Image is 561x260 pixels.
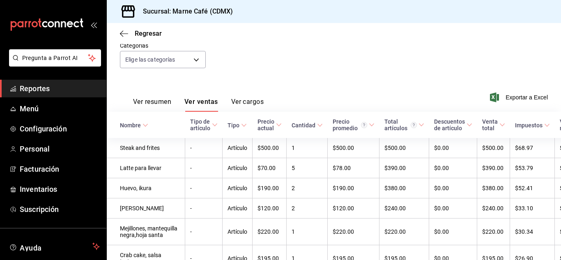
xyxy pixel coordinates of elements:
[185,219,223,245] td: -
[185,138,223,158] td: -
[258,118,282,131] span: Precio actual
[384,118,417,131] div: Total artículos
[107,138,185,158] td: Steak and frites
[292,122,315,129] div: Cantidad
[125,55,175,64] span: Elige las categorías
[477,178,510,198] td: $380.00
[429,219,477,245] td: $0.00
[120,122,148,129] span: Nombre
[20,103,100,114] span: Menú
[120,30,162,37] button: Regresar
[361,122,367,128] svg: Precio promedio = Total artículos / cantidad
[328,219,379,245] td: $220.00
[228,122,239,129] div: Tipo
[429,138,477,158] td: $0.00
[20,83,100,94] span: Reportes
[20,123,100,134] span: Configuración
[20,163,100,175] span: Facturación
[477,138,510,158] td: $500.00
[379,138,429,158] td: $500.00
[223,198,253,219] td: Artículo
[228,122,247,129] span: Tipo
[434,118,472,131] span: Descuentos de artículo
[510,178,555,198] td: $52.41
[287,219,328,245] td: 1
[510,138,555,158] td: $68.97
[287,198,328,219] td: 2
[20,204,100,215] span: Suscripción
[411,122,417,128] svg: El total artículos considera cambios de precios en los artículos así como costos adicionales por ...
[328,198,379,219] td: $120.00
[379,219,429,245] td: $220.00
[492,92,548,102] button: Exportar a Excel
[20,242,89,251] span: Ayuda
[90,21,97,28] button: open_drawer_menu
[223,219,253,245] td: Artículo
[287,158,328,178] td: 5
[510,198,555,219] td: $33.10
[333,118,367,131] div: Precio promedio
[292,122,323,129] span: Cantidad
[477,198,510,219] td: $240.00
[223,178,253,198] td: Artículo
[379,198,429,219] td: $240.00
[429,198,477,219] td: $0.00
[253,219,287,245] td: $220.00
[20,184,100,195] span: Inventarios
[379,158,429,178] td: $390.00
[328,178,379,198] td: $190.00
[231,98,264,112] button: Ver cargos
[253,138,287,158] td: $500.00
[258,118,274,131] div: Precio actual
[190,118,218,131] span: Tipo de artículo
[434,118,465,131] div: Descuentos de artículo
[379,178,429,198] td: $380.00
[328,138,379,158] td: $500.00
[287,178,328,198] td: 2
[482,118,505,131] span: Venta total
[22,54,88,62] span: Pregunta a Parrot AI
[107,158,185,178] td: Latte para llevar
[223,138,253,158] td: Artículo
[20,143,100,154] span: Personal
[477,158,510,178] td: $390.00
[120,122,141,129] div: Nombre
[287,138,328,158] td: 1
[477,219,510,245] td: $220.00
[6,60,101,68] a: Pregunta a Parrot AI
[107,198,185,219] td: [PERSON_NAME]
[184,98,218,112] button: Ver ventas
[429,158,477,178] td: $0.00
[185,158,223,178] td: -
[135,30,162,37] span: Regresar
[253,178,287,198] td: $190.00
[190,118,210,131] div: Tipo de artículo
[515,122,550,129] span: Impuestos
[107,178,185,198] td: Huevo, ikura
[429,178,477,198] td: $0.00
[107,219,185,245] td: Mejillones, mantequilla negra,hoja santa
[515,122,543,129] div: Impuestos
[384,118,424,131] span: Total artículos
[253,198,287,219] td: $120.00
[223,158,253,178] td: Artículo
[185,198,223,219] td: -
[133,98,171,112] button: Ver resumen
[333,118,375,131] span: Precio promedio
[136,7,233,16] h3: Sucursal: Marne Café (CDMX)
[510,158,555,178] td: $53.79
[133,98,264,112] div: navigation tabs
[120,43,206,48] label: Categorías
[9,49,101,67] button: Pregunta a Parrot AI
[510,219,555,245] td: $30.34
[185,178,223,198] td: -
[328,158,379,178] td: $78.00
[253,158,287,178] td: $70.00
[482,118,498,131] div: Venta total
